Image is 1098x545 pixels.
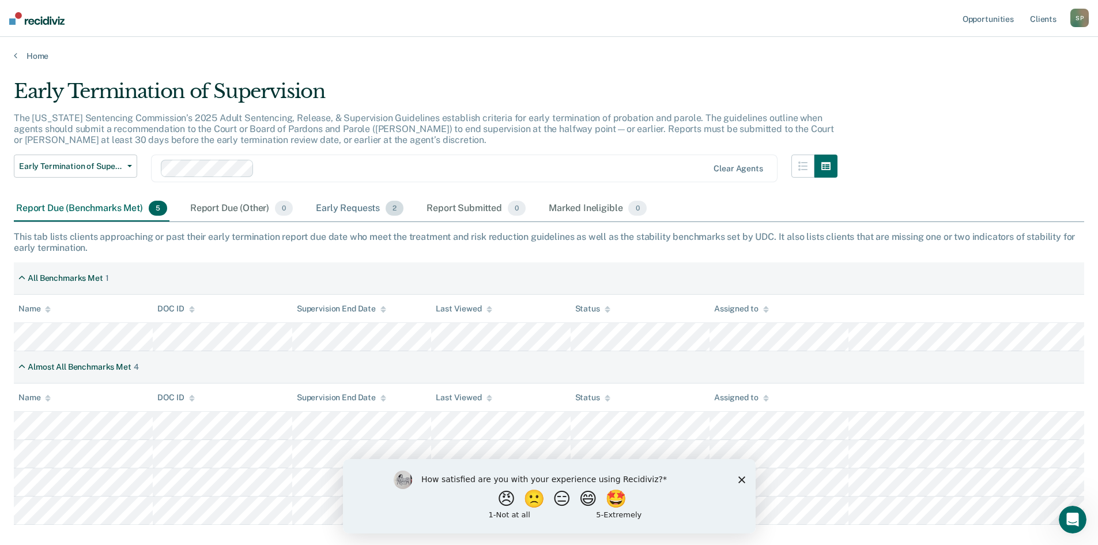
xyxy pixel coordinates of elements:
[28,362,131,372] div: Almost All Benchmarks Met
[14,231,1084,253] div: This tab lists clients approaching or past their early termination report due date who meet the t...
[134,362,139,372] div: 4
[314,196,406,221] div: Early Requests2
[157,304,194,314] div: DOC ID
[19,161,123,171] span: Early Termination of Supervision
[18,304,51,314] div: Name
[28,273,103,283] div: All Benchmarks Met
[575,304,610,314] div: Status
[157,393,194,403] div: DOC ID
[14,112,834,145] p: The [US_STATE] Sentencing Commission’s 2025 Adult Sentencing, Release, & Supervision Guidelines e...
[714,393,768,403] div: Assigned to
[436,393,492,403] div: Last Viewed
[188,196,295,221] div: Report Due (Other)0
[546,196,649,221] div: Marked Ineligible0
[1070,9,1089,27] button: SP
[14,358,144,377] div: Almost All Benchmarks Met4
[18,393,51,403] div: Name
[1070,9,1089,27] div: S P
[386,201,403,216] span: 2
[14,155,137,178] button: Early Termination of Supervision
[275,201,293,216] span: 0
[424,196,528,221] div: Report Submitted0
[105,273,109,283] div: 1
[628,201,646,216] span: 0
[1059,506,1086,533] iframe: Intercom live chat
[436,304,492,314] div: Last Viewed
[149,201,167,216] span: 5
[508,201,526,216] span: 0
[714,164,763,174] div: Clear agents
[714,304,768,314] div: Assigned to
[14,51,1084,61] a: Home
[9,12,65,25] img: Recidiviz
[14,196,169,221] div: Report Due (Benchmarks Met)5
[14,80,837,112] div: Early Termination of Supervision
[575,393,610,403] div: Status
[14,269,114,288] div: All Benchmarks Met1
[297,304,386,314] div: Supervision End Date
[343,459,756,533] iframe: Survey by Kim from Recidiviz
[297,393,386,403] div: Supervision End Date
